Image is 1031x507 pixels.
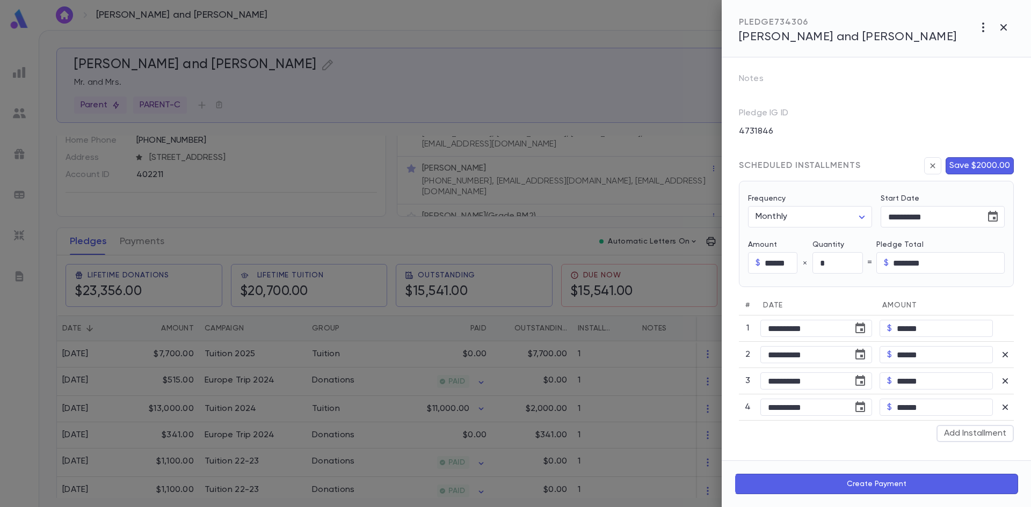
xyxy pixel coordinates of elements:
[739,17,957,28] div: PLEDGE 734306
[756,258,760,268] p: $
[735,474,1018,494] button: Create Payment
[850,318,871,339] button: Choose date, selected date is Aug 1, 2024
[876,240,1005,249] label: Pledge Total
[743,402,753,413] p: 4
[748,207,872,227] div: Monthly
[887,402,892,413] p: $
[867,258,872,268] p: =
[812,240,877,249] label: Quantity
[748,240,812,249] label: Amount
[743,376,753,386] p: 3
[756,212,787,221] span: Monthly
[887,376,892,386] p: $
[946,157,1014,174] button: Save $2000.00
[732,123,870,140] div: 4731846
[745,302,750,309] span: #
[739,108,788,123] p: Pledge IG ID
[850,370,871,392] button: Choose date, selected date is Oct 1, 2024
[743,349,753,360] p: 2
[887,349,892,360] p: $
[850,344,871,365] button: Choose date, selected date is Sep 1, 2024
[882,302,917,309] span: Amount
[748,194,786,203] label: Frequency
[850,396,871,418] button: Choose date, selected date is Nov 1, 2024
[739,31,957,43] span: [PERSON_NAME] and [PERSON_NAME]
[743,323,753,334] p: 1
[739,160,861,171] div: SCHEDULED INSTALLMENTS
[739,70,781,92] p: Notes
[887,323,892,334] p: $
[884,258,889,268] p: $
[982,206,1004,227] button: Choose date, selected date is Aug 1, 2024
[881,194,1005,203] label: Start Date
[936,425,1014,442] button: Add Installment
[763,302,783,309] span: Date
